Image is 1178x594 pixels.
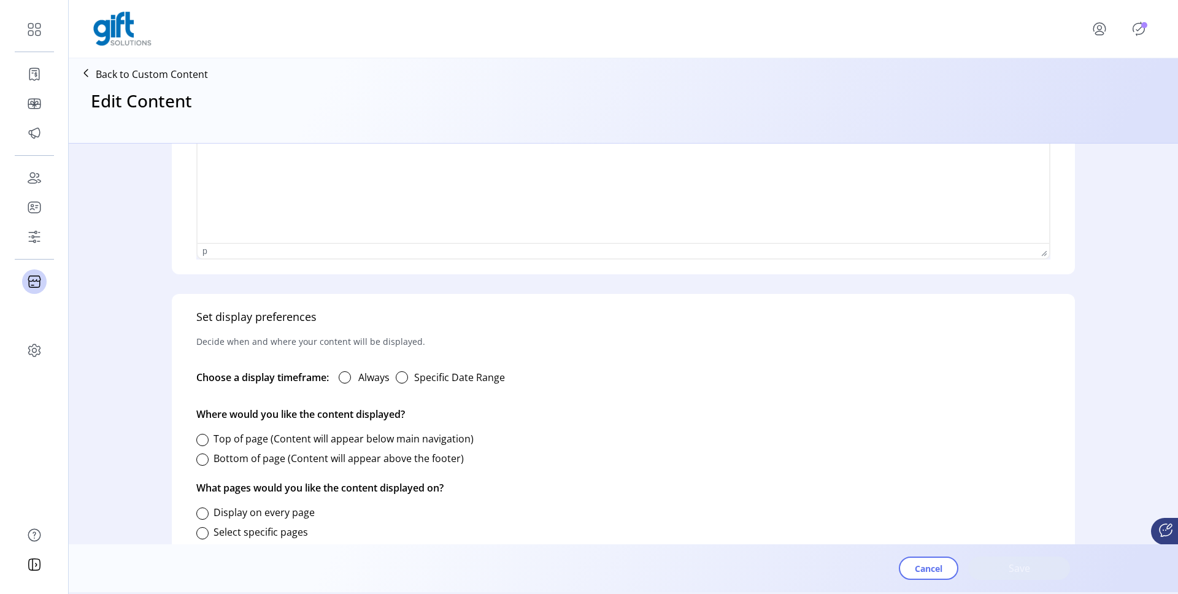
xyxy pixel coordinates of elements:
div: Choose a display timeframe: [196,365,329,390]
h3: Edit Content [91,88,192,114]
div: p [202,246,207,256]
span: Cancel [915,562,942,575]
label: Specific Date Range [414,370,505,385]
label: Top of page (Content will appear below main navigation) [214,432,474,445]
label: Always [358,370,390,385]
label: Bottom of page (Content will appear above the footer) [214,452,464,465]
button: menu [1075,14,1129,44]
iframe: Rich Text Area [198,44,1049,243]
h5: Set display preferences [196,309,317,325]
div: Press the Up and Down arrow keys to resize the editor. [1036,244,1049,258]
p: Back to Custom Content [96,67,208,82]
label: Select specific pages [214,525,308,539]
label: Display on every page [214,506,315,519]
img: logo [93,12,152,46]
p: What pages would you like the content displayed on? [196,471,444,505]
button: Publisher Panel [1129,19,1149,39]
p: Where would you like the content displayed? [196,397,405,431]
p: Decide when and where your content will be displayed. [196,325,425,358]
button: Cancel [899,557,958,580]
